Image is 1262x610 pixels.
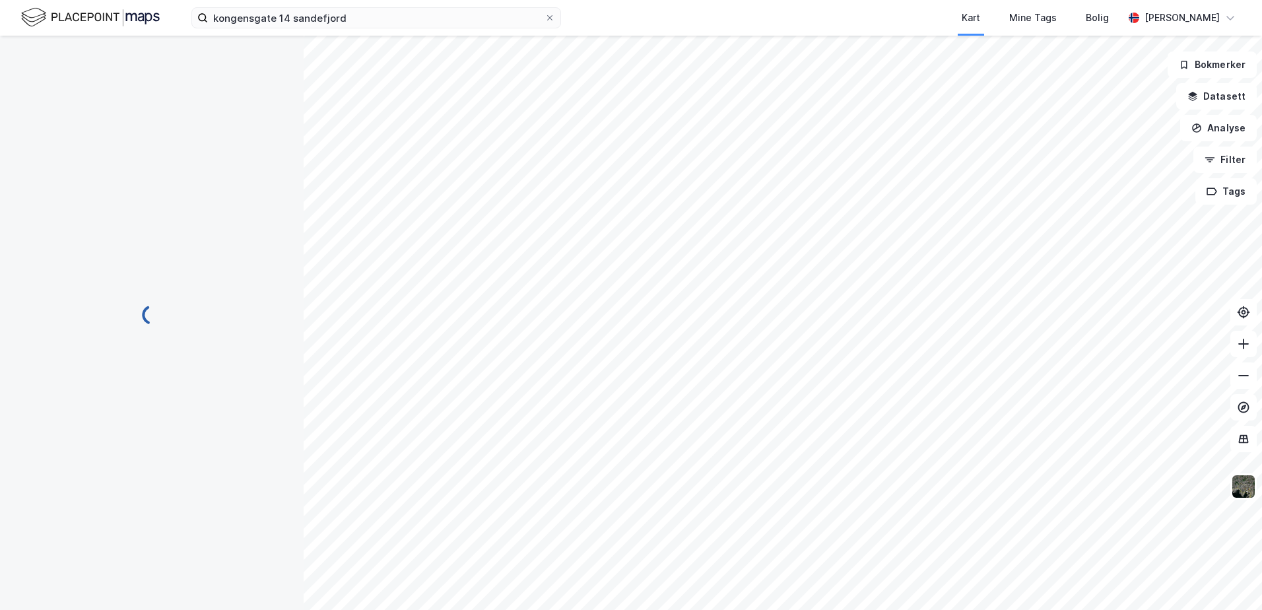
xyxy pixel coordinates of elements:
[1009,10,1057,26] div: Mine Tags
[21,6,160,29] img: logo.f888ab2527a4732fd821a326f86c7f29.svg
[1196,547,1262,610] div: Kontrollprogram for chat
[141,304,162,325] img: spinner.a6d8c91a73a9ac5275cf975e30b51cfb.svg
[962,10,980,26] div: Kart
[1180,115,1257,141] button: Analyse
[1193,147,1257,173] button: Filter
[1168,51,1257,78] button: Bokmerker
[1195,178,1257,205] button: Tags
[1086,10,1109,26] div: Bolig
[1145,10,1220,26] div: [PERSON_NAME]
[1231,474,1256,499] img: 9k=
[1176,83,1257,110] button: Datasett
[1196,547,1262,610] iframe: Chat Widget
[208,8,545,28] input: Søk på adresse, matrikkel, gårdeiere, leietakere eller personer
